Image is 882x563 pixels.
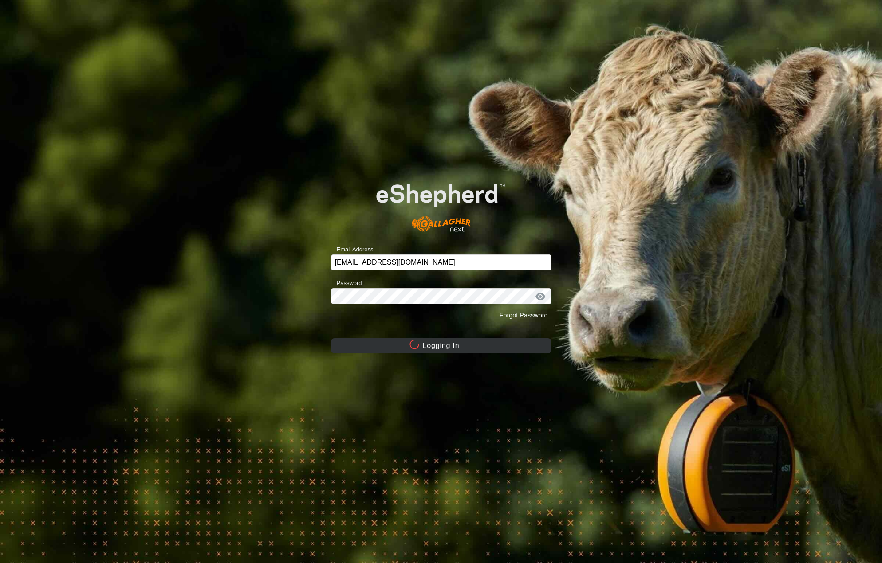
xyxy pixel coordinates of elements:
[331,254,551,270] input: Email Address
[500,312,548,319] a: Forgot Password
[331,338,551,353] button: Logging In
[331,245,374,254] label: Email Address
[353,166,529,241] img: E-shepherd Logo
[331,279,362,288] label: Password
